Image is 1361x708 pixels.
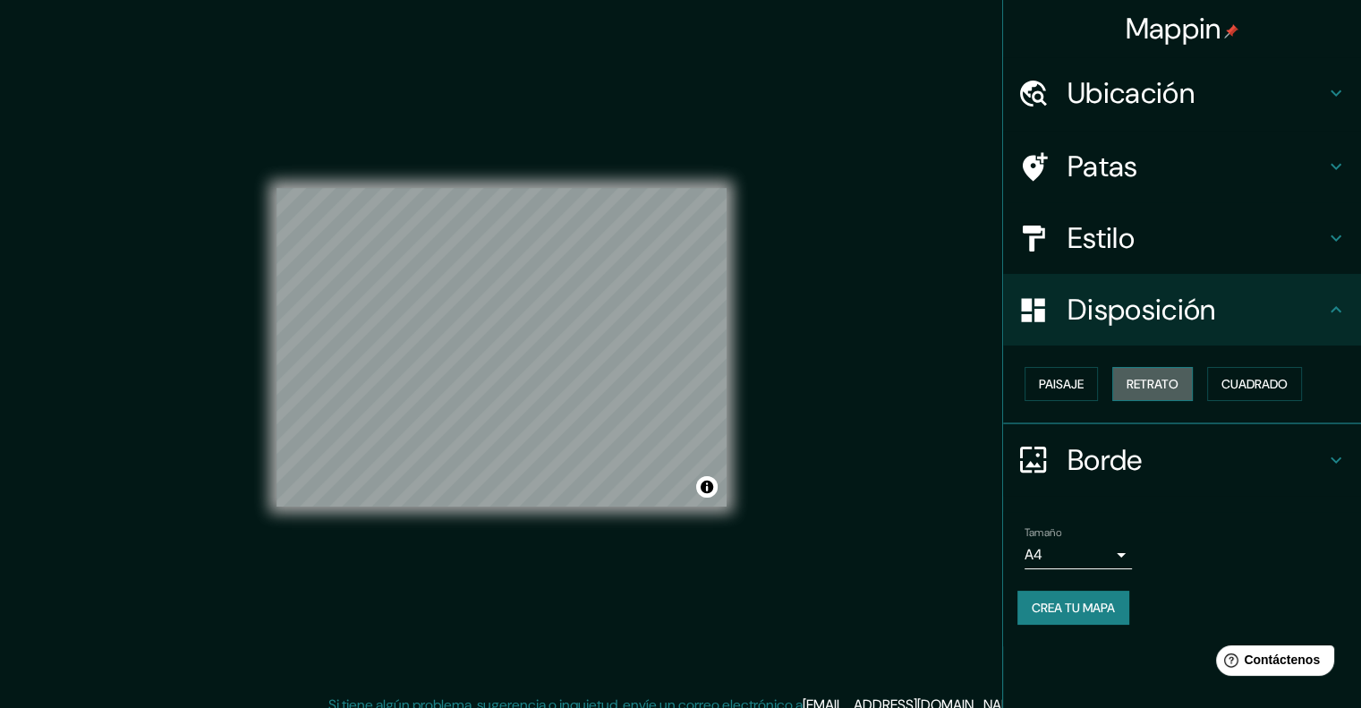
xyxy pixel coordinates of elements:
[1025,541,1132,569] div: A4
[1003,424,1361,496] div: Borde
[1068,291,1215,328] font: Disposición
[1032,600,1115,616] font: Crea tu mapa
[1207,367,1302,401] button: Cuadrado
[1224,24,1238,38] img: pin-icon.png
[1025,545,1042,564] font: A4
[1112,367,1193,401] button: Retrato
[1068,219,1135,257] font: Estilo
[1039,376,1084,392] font: Paisaje
[1003,57,1361,129] div: Ubicación
[1127,376,1178,392] font: Retrato
[1003,131,1361,202] div: Patas
[1025,367,1098,401] button: Paisaje
[696,476,718,498] button: Activar o desactivar atribución
[1068,441,1143,479] font: Borde
[1003,202,1361,274] div: Estilo
[1126,10,1221,47] font: Mappin
[1025,525,1061,540] font: Tamaño
[1003,274,1361,345] div: Disposición
[1068,74,1195,112] font: Ubicación
[1068,148,1138,185] font: Patas
[276,188,727,507] canvas: Mapa
[1221,376,1288,392] font: Cuadrado
[1017,591,1129,625] button: Crea tu mapa
[1202,638,1341,688] iframe: Lanzador de widgets de ayuda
